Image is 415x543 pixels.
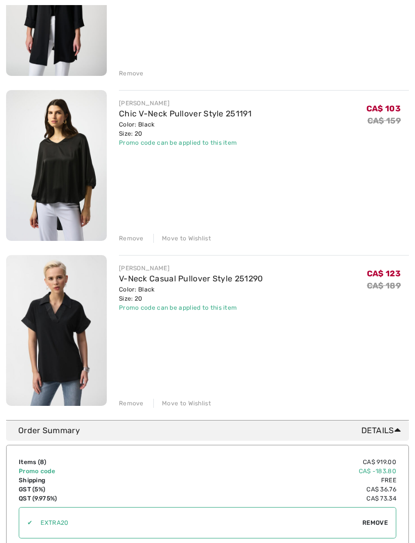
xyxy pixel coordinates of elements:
a: V-Neck Casual Pullover Style 251290 [119,274,263,283]
div: Promo code can be applied to this item [119,303,263,312]
div: Remove [119,69,144,78]
div: Move to Wishlist [153,399,211,408]
s: CA$ 189 [367,281,401,290]
input: Promo code [32,508,362,538]
span: Details [361,425,405,437]
span: Remove [362,518,388,527]
td: CA$ 36.76 [153,485,396,494]
td: CA$ -183.80 [153,467,396,476]
td: Promo code [19,467,153,476]
div: Remove [119,399,144,408]
div: Move to Wishlist [153,234,211,243]
div: ✔ [19,518,32,527]
span: CA$ 103 [366,104,401,113]
img: V-Neck Casual Pullover Style 251290 [6,255,107,406]
td: CA$ 919.00 [153,457,396,467]
span: 8 [40,458,44,466]
div: Promo code can be applied to this item [119,138,252,147]
span: CA$ 123 [367,269,401,278]
td: Free [153,476,396,485]
td: CA$ 73.34 [153,494,396,503]
div: [PERSON_NAME] [119,99,252,108]
a: Chic V-Neck Pullover Style 251191 [119,109,252,118]
div: Remove [119,234,144,243]
td: Items ( ) [19,457,153,467]
div: Color: Black Size: 20 [119,120,252,138]
td: Shipping [19,476,153,485]
div: Order Summary [18,425,405,437]
td: GST (5%) [19,485,153,494]
td: QST (9.975%) [19,494,153,503]
s: CA$ 159 [367,116,401,126]
div: Color: Black Size: 20 [119,285,263,303]
img: Chic V-Neck Pullover Style 251191 [6,90,107,241]
div: [PERSON_NAME] [119,264,263,273]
